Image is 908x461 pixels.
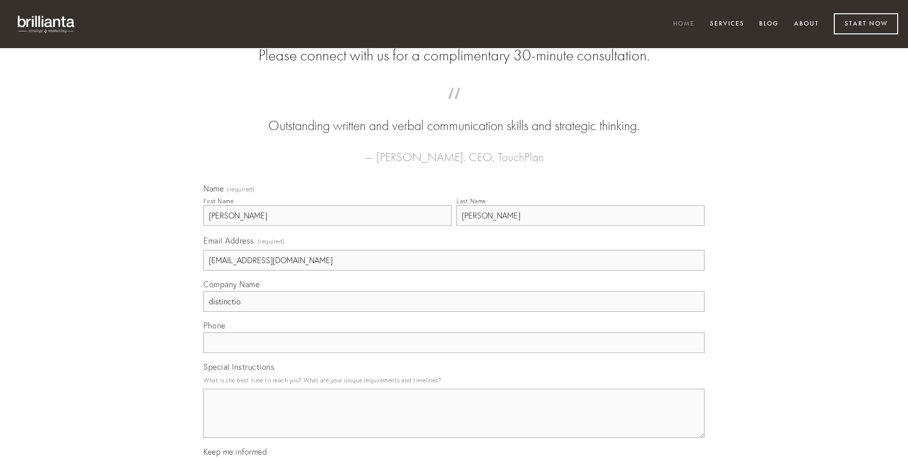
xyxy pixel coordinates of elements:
[10,10,84,38] img: brillianta - research, strategy, marketing
[203,447,267,457] span: Keep me informed
[704,16,751,32] a: Services
[219,97,689,116] span: “
[203,197,233,205] div: First Name
[203,184,224,193] span: Name
[753,16,785,32] a: Blog
[203,362,274,372] span: Special Instructions
[203,321,226,330] span: Phone
[219,136,689,167] figcaption: — [PERSON_NAME], CEO, TouchPlan
[667,16,701,32] a: Home
[203,46,705,65] h2: Please connect with us for a complimentary 30-minute consultation.
[203,279,259,289] span: Company Name
[203,236,254,245] span: Email Address
[203,374,705,387] p: What is the best time to reach you? What are your unique requirements and timelines?
[834,13,898,34] a: Start Now
[227,187,255,192] span: (required)
[456,197,486,205] div: Last Name
[219,97,689,136] blockquote: Outstanding written and verbal communication skills and strategic thinking.
[257,235,285,248] span: (required)
[788,16,825,32] a: About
